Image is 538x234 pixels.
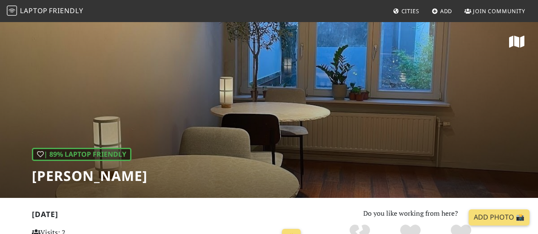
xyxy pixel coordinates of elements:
p: Do you like working from here? [315,208,507,219]
span: Add [440,7,453,15]
span: Cities [401,7,419,15]
span: Laptop [20,6,48,15]
a: Cities [390,3,423,19]
h2: [DATE] [32,210,305,222]
img: LaptopFriendly [7,6,17,16]
a: Add [428,3,456,19]
span: Friendly [49,6,83,15]
a: LaptopFriendly LaptopFriendly [7,4,83,19]
a: Add Photo 📸 [469,209,529,226]
div: | 89% Laptop Friendly [32,148,131,161]
h1: [PERSON_NAME] [32,168,148,184]
span: Join Community [473,7,525,15]
a: Join Community [461,3,529,19]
